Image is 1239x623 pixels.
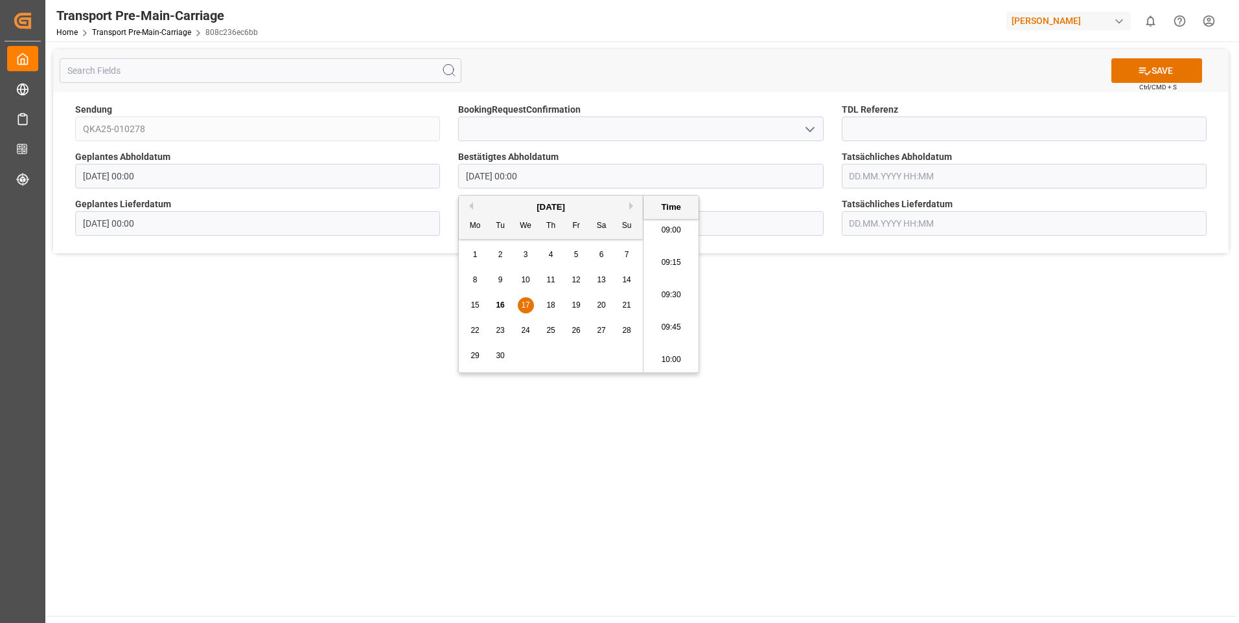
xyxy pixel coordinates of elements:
span: 1 [473,250,478,259]
span: 11 [546,275,555,284]
div: Choose Wednesday, September 3rd, 2025 [518,247,534,263]
span: Tatsächliches Lieferdatum [842,198,953,211]
div: Mo [467,218,483,234]
button: open menu [799,119,818,139]
input: DD.MM.YYYY HH:MM [75,164,440,188]
div: Sa [594,218,610,234]
div: Choose Saturday, September 6th, 2025 [594,247,610,263]
span: Geplantes Lieferdatum [75,198,171,211]
span: 24 [521,326,529,335]
input: Search Fields [60,58,461,83]
span: 13 [597,275,605,284]
div: Choose Saturday, September 13th, 2025 [594,272,610,288]
div: Choose Saturday, September 27th, 2025 [594,323,610,339]
span: 5 [574,250,579,259]
span: TDL Referenz [842,103,898,117]
div: [DATE] [459,201,643,214]
button: Next Month [629,202,637,210]
div: Choose Wednesday, September 17th, 2025 [518,297,534,313]
input: DD.MM.YYYY HH:MM [842,164,1207,188]
div: Choose Tuesday, September 30th, 2025 [492,348,509,364]
div: Choose Friday, September 12th, 2025 [568,272,585,288]
div: Choose Monday, September 8th, 2025 [467,272,483,288]
span: 16 [496,300,504,310]
div: Choose Tuesday, September 9th, 2025 [492,272,509,288]
div: Time [647,201,695,214]
span: Sendung [75,103,112,117]
div: Su [619,218,635,234]
div: Choose Monday, September 22nd, 2025 [467,323,483,339]
span: 10 [521,275,529,284]
a: Home [56,28,78,37]
button: [PERSON_NAME] [1006,8,1136,33]
div: Choose Tuesday, September 23rd, 2025 [492,323,509,339]
div: Choose Sunday, September 14th, 2025 [619,272,635,288]
span: 15 [470,300,479,310]
li: 09:00 [643,214,699,247]
div: Choose Friday, September 5th, 2025 [568,247,585,263]
div: Choose Tuesday, September 2nd, 2025 [492,247,509,263]
span: 17 [521,300,529,310]
span: Bestätigtes Abholdatum [458,150,559,164]
span: 26 [572,326,580,335]
div: Choose Monday, September 1st, 2025 [467,247,483,263]
span: 7 [625,250,629,259]
span: Geplantes Abholdatum [75,150,170,164]
span: Ctrl/CMD + S [1139,82,1177,92]
span: 20 [597,300,605,310]
div: Choose Wednesday, September 24th, 2025 [518,323,534,339]
div: [PERSON_NAME] [1006,12,1131,30]
span: 23 [496,326,504,335]
span: 22 [470,326,479,335]
span: 6 [599,250,604,259]
div: Th [543,218,559,234]
span: 28 [622,326,631,335]
div: Choose Thursday, September 11th, 2025 [543,272,559,288]
div: Tu [492,218,509,234]
div: Choose Thursday, September 4th, 2025 [543,247,559,263]
div: month 2025-09 [463,242,640,368]
span: 3 [524,250,528,259]
div: Choose Thursday, September 18th, 2025 [543,297,559,313]
span: 2 [498,250,503,259]
div: Choose Thursday, September 25th, 2025 [543,323,559,339]
div: Choose Friday, September 19th, 2025 [568,297,585,313]
div: Choose Saturday, September 20th, 2025 [594,297,610,313]
div: We [518,218,534,234]
div: Choose Sunday, September 28th, 2025 [619,323,635,339]
button: show 0 new notifications [1136,6,1165,36]
div: Choose Wednesday, September 10th, 2025 [518,272,534,288]
span: 4 [549,250,553,259]
span: 18 [546,300,555,310]
input: DD.MM.YYYY HH:MM [458,164,823,188]
span: 25 [546,326,555,335]
span: 12 [572,275,580,284]
span: BookingRequestConfirmation [458,103,581,117]
div: Transport Pre-Main-Carriage [56,6,258,25]
span: Tatsächliches Abholdatum [842,150,952,164]
input: DD.MM.YYYY HH:MM [842,211,1207,236]
li: 09:15 [643,247,699,279]
div: Choose Tuesday, September 16th, 2025 [492,297,509,313]
span: 29 [470,351,479,360]
span: 8 [473,275,478,284]
button: SAVE [1111,58,1202,83]
div: Choose Sunday, September 7th, 2025 [619,247,635,263]
button: Help Center [1165,6,1194,36]
input: DD.MM.YYYY HH:MM [75,211,440,236]
div: Choose Friday, September 26th, 2025 [568,323,585,339]
li: 10:00 [643,344,699,376]
div: Choose Monday, September 15th, 2025 [467,297,483,313]
span: 30 [496,351,504,360]
div: Choose Monday, September 29th, 2025 [467,348,483,364]
span: 19 [572,300,580,310]
div: Choose Sunday, September 21st, 2025 [619,297,635,313]
span: 27 [597,326,605,335]
a: Transport Pre-Main-Carriage [92,28,191,37]
span: 21 [622,300,631,310]
button: Previous Month [465,202,473,210]
li: 09:45 [643,311,699,344]
span: 9 [498,275,503,284]
div: Fr [568,218,585,234]
li: 09:30 [643,279,699,311]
